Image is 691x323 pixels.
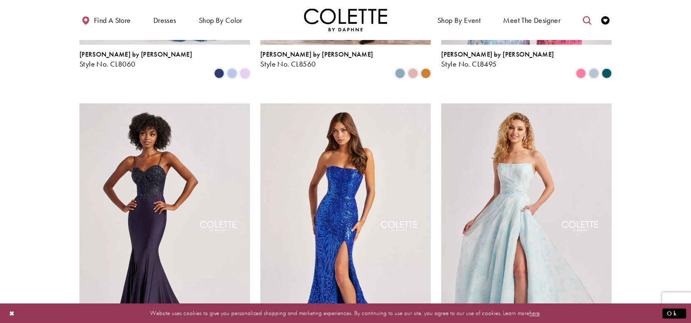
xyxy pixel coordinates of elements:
span: [PERSON_NAME] by [PERSON_NAME] [260,50,373,59]
a: Check Wishlist [599,8,612,31]
button: Submit Dialog [662,308,686,318]
a: Toggle search [581,8,593,31]
i: Dusty Pink [408,68,418,78]
span: Shop By Event [435,8,483,31]
p: Website uses cookies to give you personalized shopping and marketing experiences. By continuing t... [60,308,631,319]
button: Close Dialog [5,306,19,321]
i: Navy Blue [214,68,224,78]
span: Find a store [94,16,131,25]
span: Style No. CL8560 [260,59,316,69]
i: Bronze [421,68,431,78]
i: Dusty Blue [395,68,405,78]
div: Colette by Daphne Style No. CL8560 [260,51,373,68]
div: Colette by Daphne Style No. CL8060 [79,51,192,68]
span: Style No. CL8495 [441,59,496,69]
a: here [529,309,540,317]
span: Meet the designer [503,16,560,25]
a: Visit Home Page [304,8,387,31]
i: Lilac [240,68,250,78]
span: Dresses [151,8,178,31]
i: Ice Blue [589,68,599,78]
span: Shop by color [197,8,244,31]
span: Shop By Event [437,16,481,25]
span: [PERSON_NAME] by [PERSON_NAME] [441,50,554,59]
span: Style No. CL8060 [79,59,135,69]
a: Find a store [79,8,133,31]
i: Bluebell [227,68,237,78]
i: Cotton Candy [576,68,586,78]
span: Dresses [153,16,176,25]
div: Colette by Daphne Style No. CL8495 [441,51,554,68]
i: Spruce [602,68,612,78]
img: Colette by Daphne [304,8,387,31]
a: Meet the designer [501,8,563,31]
span: [PERSON_NAME] by [PERSON_NAME] [79,50,192,59]
span: Shop by color [199,16,242,25]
